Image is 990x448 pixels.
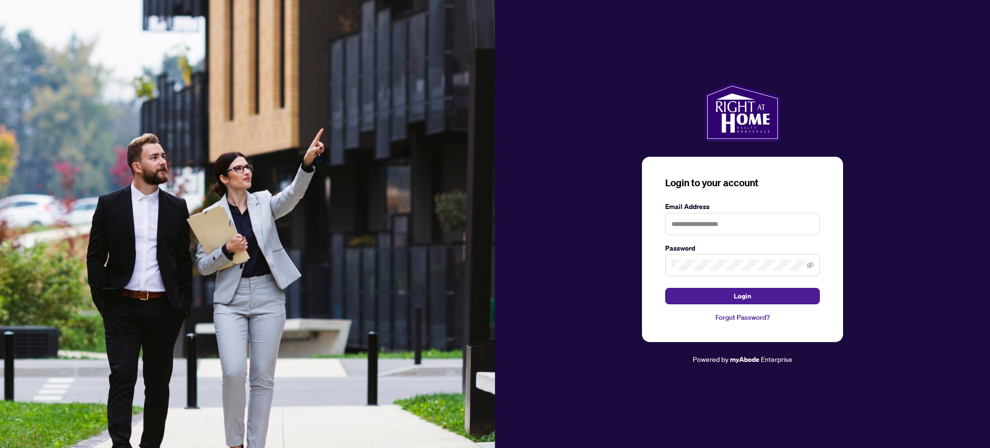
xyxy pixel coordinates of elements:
a: myAbode [730,354,759,365]
button: Login [665,288,820,304]
img: ma-logo [705,83,780,141]
a: Forgot Password? [665,312,820,323]
h3: Login to your account [665,176,820,190]
label: Password [665,243,820,254]
span: Powered by [693,355,728,363]
span: Enterprise [761,355,792,363]
span: Login [734,288,751,304]
label: Email Address [665,201,820,212]
span: eye-invisible [807,262,814,269]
